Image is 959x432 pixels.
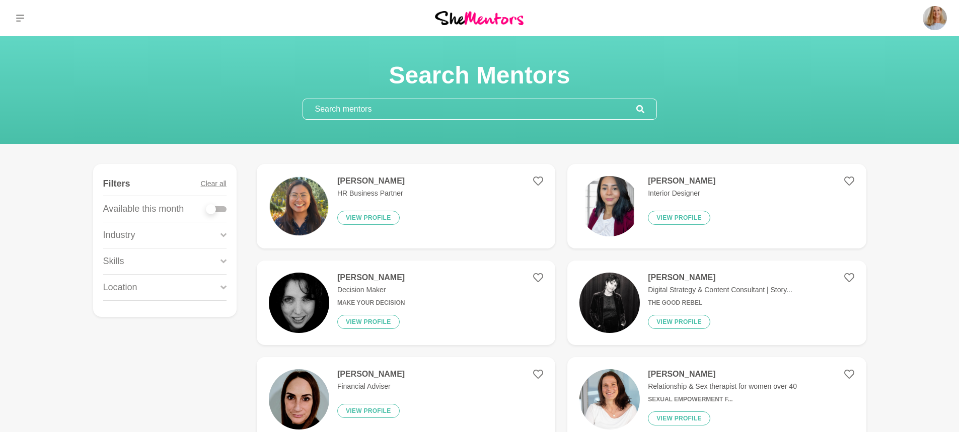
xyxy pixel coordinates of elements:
a: [PERSON_NAME]Interior DesignerView profile [567,164,866,248]
img: 231d6636be52241877ec7df6b9df3e537ea7a8ca-1080x1080.png [269,176,329,236]
p: Financial Adviser [337,381,405,392]
h4: [PERSON_NAME] [337,273,405,283]
img: 2462cd17f0db61ae0eaf7f297afa55aeb6b07152-1255x1348.jpg [269,369,329,429]
a: [PERSON_NAME]Decision MakerMake Your DecisionView profile [257,261,555,345]
h4: [PERSON_NAME] [648,369,797,379]
img: 672c9e0f5c28f94a877040268cd8e7ac1f2c7f14-1080x1350.png [579,176,640,236]
img: 443bca476f7facefe296c2c6ab68eb81e300ea47-400x400.jpg [269,273,329,333]
h4: [PERSON_NAME] [648,176,715,186]
p: Digital Strategy & Content Consultant | Story... [648,285,792,295]
a: [PERSON_NAME]HR Business PartnerView profile [257,164,555,248]
p: Location [103,281,137,294]
button: View profile [337,211,400,225]
h6: The Good Rebel [648,299,792,307]
h1: Search Mentors [303,60,657,91]
img: d6e4e6fb47c6b0833f5b2b80120bcf2f287bc3aa-2570x2447.jpg [579,369,640,429]
button: View profile [648,315,710,329]
button: Clear all [201,172,227,196]
h6: Sexual Empowerment f... [648,396,797,403]
p: Decision Maker [337,285,405,295]
h6: Make Your Decision [337,299,405,307]
p: Skills [103,254,124,268]
h4: [PERSON_NAME] [337,176,405,186]
img: Meg Barlogio [923,6,947,30]
h4: [PERSON_NAME] [648,273,792,283]
button: View profile [648,411,710,425]
a: [PERSON_NAME]Digital Strategy & Content Consultant | Story...The Good RebelView profile [567,261,866,345]
p: HR Business Partner [337,188,405,199]
p: Industry [103,228,135,242]
button: View profile [648,211,710,225]
h4: [PERSON_NAME] [337,369,405,379]
p: Available this month [103,202,184,216]
input: Search mentors [303,99,636,119]
h4: Filters [103,178,130,190]
button: View profile [337,404,400,418]
p: Relationship & Sex therapist for women over 40 [648,381,797,392]
img: She Mentors Logo [435,11,524,25]
p: Interior Designer [648,188,715,199]
button: View profile [337,315,400,329]
img: 1044fa7e6122d2a8171cf257dcb819e56f039831-1170x656.jpg [579,273,640,333]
